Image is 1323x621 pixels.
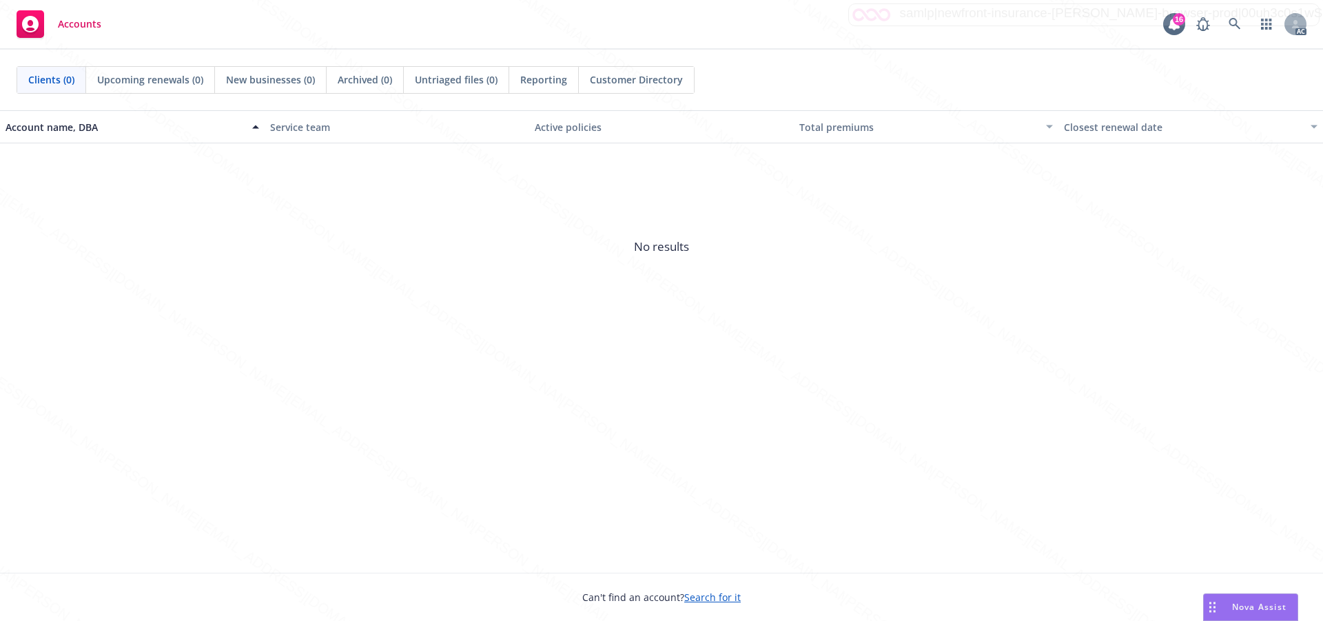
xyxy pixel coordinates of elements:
div: Total premiums [799,120,1038,134]
a: Switch app [1253,10,1280,38]
span: Nova Assist [1232,601,1286,613]
a: Search [1221,10,1249,38]
span: Can't find an account? [582,590,741,604]
a: Search for it [684,591,741,604]
span: Customer Directory [590,72,683,87]
div: Closest renewal date [1064,120,1302,134]
button: Total premiums [794,110,1058,143]
button: Closest renewal date [1058,110,1323,143]
span: Untriaged files (0) [415,72,498,87]
div: Active policies [535,120,788,134]
div: Service team [270,120,524,134]
div: 16 [1173,13,1185,26]
button: Service team [265,110,529,143]
span: Accounts [58,19,101,30]
a: Accounts [11,5,107,43]
div: Account name, DBA [6,120,244,134]
span: Archived (0) [338,72,392,87]
span: Clients (0) [28,72,74,87]
button: Nova Assist [1203,593,1298,621]
button: Active policies [529,110,794,143]
div: Drag to move [1204,594,1221,620]
span: Reporting [520,72,567,87]
span: New businesses (0) [226,72,315,87]
a: Report a Bug [1189,10,1217,38]
span: Upcoming renewals (0) [97,72,203,87]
